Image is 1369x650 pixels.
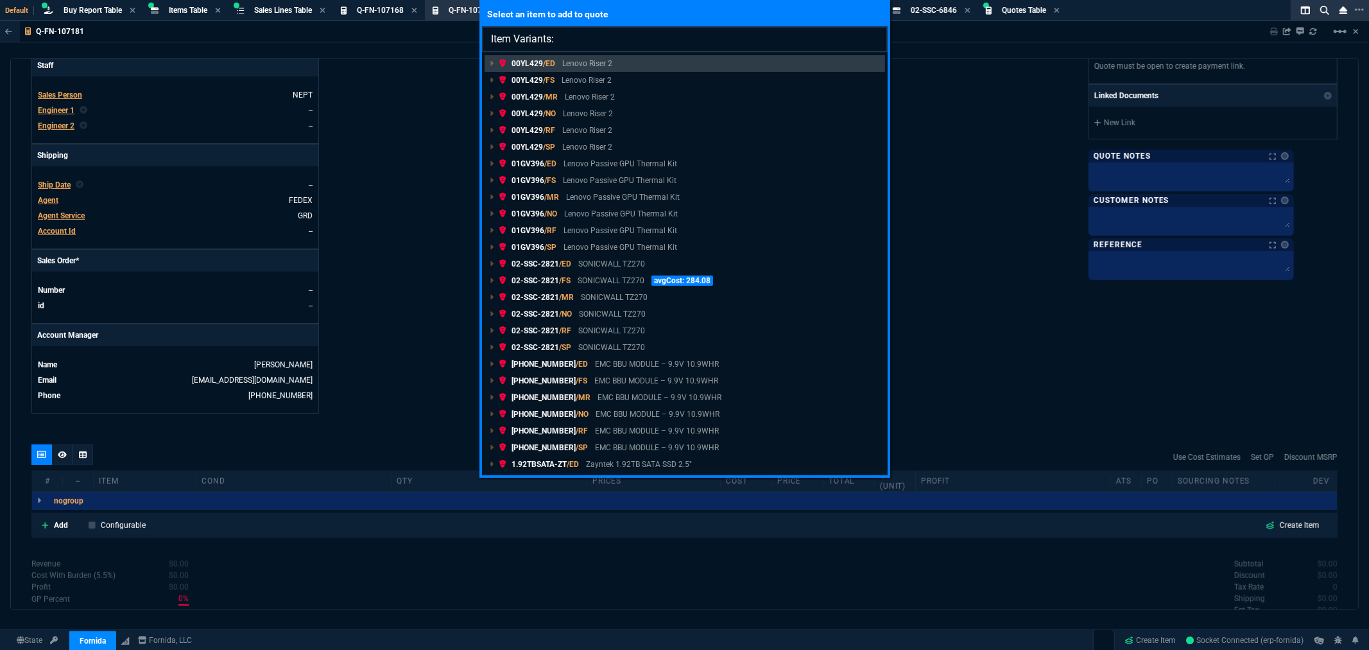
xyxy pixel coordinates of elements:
p: EMC BBU MODULE – 9.9V 10.9WHR [595,358,719,370]
p: 00YL429 [499,91,558,103]
p: 02-SSC-2821 [499,325,571,337]
a: Global State [13,635,46,646]
p: 02-SSC-2821 [499,258,571,270]
p: [PHONE_NUMBER] [499,408,589,420]
span: /SP [544,243,556,252]
p: 00YL429 [499,125,555,136]
p: Lenovo Riser 2 [562,58,612,69]
span: /ED [576,360,588,369]
p: avgCost: 284.08 [651,276,713,286]
span: /SP [559,343,571,352]
a: nQg1yYz2a0S6R7LIAAGx [1187,635,1304,646]
p: Lenovo Passive GPU Thermal Kit [563,175,676,186]
span: /FS [559,276,571,285]
a: Create Item [1120,631,1182,650]
p: EMC BBU MODULE – 9.9V 10.9WHR [594,375,718,387]
p: Lenovo Riser 2 [562,141,612,153]
p: SONICWALL TZ270 [578,325,645,337]
p: 01GV396 [499,158,556,170]
p: [PHONE_NUMBER] [499,442,588,453]
p: Lenovo Passive GPU Thermal Kit [564,242,677,253]
p: 01GV396 [499,191,559,203]
span: /MR [559,293,574,302]
span: /FS [543,76,555,85]
p: EMC BBU MODULE – 9.9V 10.9WHR [598,392,721,403]
span: /ED [544,159,556,168]
p: 02-SSC-2821 [499,308,572,320]
a: msbcCompanyName [134,635,196,646]
p: 02-SSC-2821 [499,292,574,303]
p: Lenovo Passive GPU Thermal Kit [564,158,677,170]
span: /NO [544,209,557,218]
p: SONICWALL TZ270 [579,308,646,320]
p: Lenovo Riser 2 [565,91,615,103]
p: SONICWALL TZ270 [578,275,644,286]
span: /MR [543,92,558,101]
span: /RF [543,126,555,135]
p: 00YL429 [499,75,555,86]
p: Zayntek 1.92TB SATA SSD 2.5 [586,459,692,470]
p: EMC BBU MODULE – 9.9V 10.9WHR [596,408,719,420]
span: /ED [543,59,555,68]
p: 01GV396 [499,175,556,186]
p: EMC BBU MODULE – 9.9V 10.9WHR [595,442,719,453]
input: Search... [482,26,888,52]
p: 02-SSC-2821 [499,342,571,353]
p: 00YL429 [499,141,555,153]
p: Lenovo Riser 2 [562,125,612,136]
p: Select an item to add to quote [482,3,888,26]
span: /FS [544,176,556,185]
p: SONICWALL TZ270 [581,292,648,303]
p: Lenovo Riser 2 [563,108,613,119]
span: /RF [544,226,556,235]
span: /ED [559,259,571,268]
span: /MR [544,193,559,202]
p: [PHONE_NUMBER] [499,358,588,370]
span: /NO [543,109,556,118]
p: Lenovo Riser 2 [562,75,612,86]
p: Lenovo Passive GPU Thermal Kit [566,191,680,203]
span: Socket Connected (erp-fornida) [1187,636,1304,645]
span: /NO [559,310,572,319]
span: /NO [576,410,589,419]
p: 01GV396 [499,242,556,253]
p: EMC BBU MODULE – 9.9V 10.9WHR [595,425,719,437]
p: Lenovo Passive GPU Thermal Kit [564,208,678,220]
span: /SP [543,143,555,152]
p: 00YL429 [499,108,556,119]
p: [PHONE_NUMBER] [499,425,588,437]
span: /MR [576,393,590,402]
span: /RF [559,326,571,335]
p: [PHONE_NUMBER] [499,375,587,387]
span: /SP [576,443,588,452]
span: /ED [567,460,579,469]
p: 01GV396 [499,225,556,236]
a: API TOKEN [46,635,62,646]
p: 1.92TBSATA-ZT [499,459,579,470]
p: Lenovo Passive GPU Thermal Kit [564,225,677,236]
span: /RF [576,426,588,435]
p: 00YL429 [499,58,555,69]
span: /FS [576,376,587,385]
p: 01GV396 [499,208,557,220]
p: SONICWALL TZ270 [578,342,645,353]
p: [PHONE_NUMBER] [499,392,590,403]
p: SONICWALL TZ270 [578,258,645,270]
p: 02-SSC-2821 [499,275,571,286]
